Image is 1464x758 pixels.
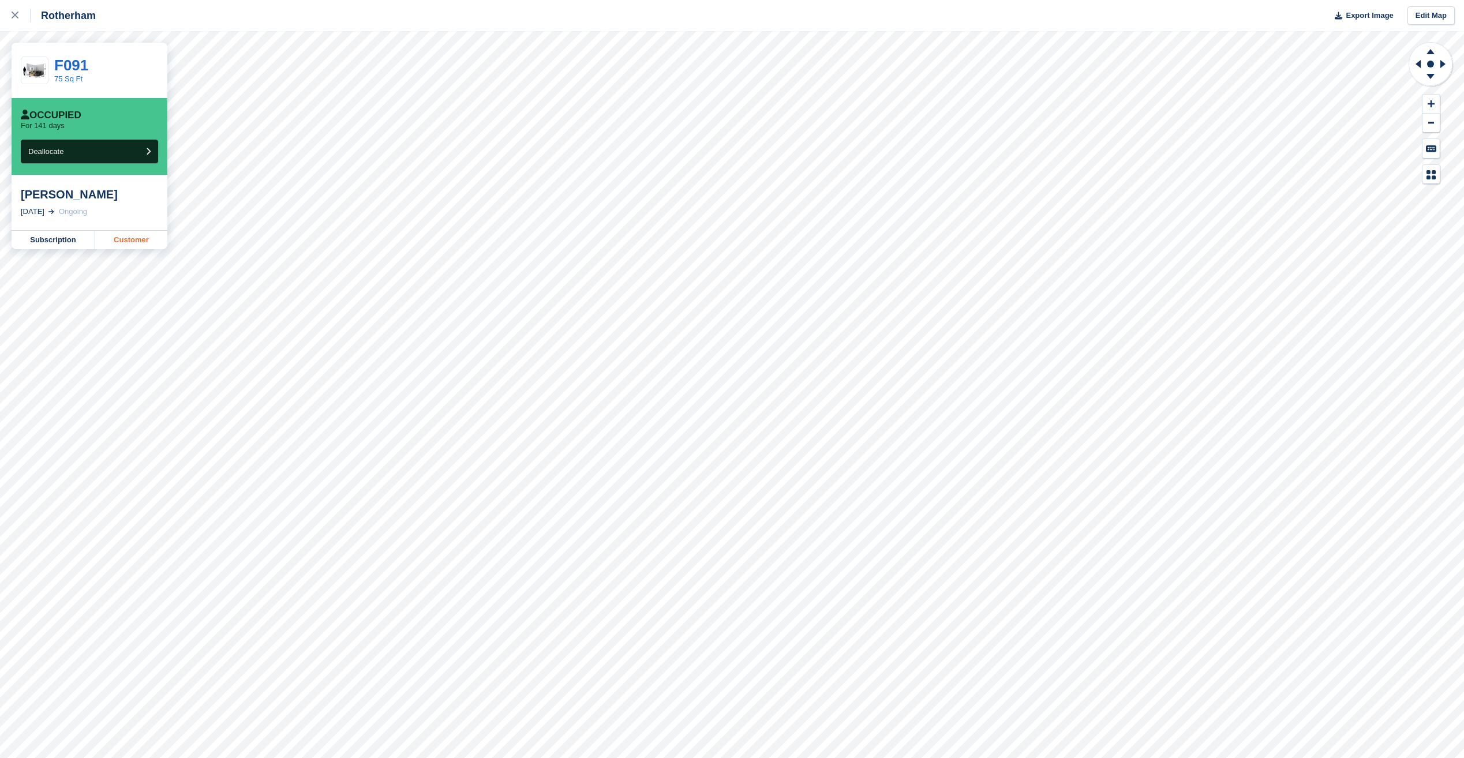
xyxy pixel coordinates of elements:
[21,140,158,163] button: Deallocate
[21,121,65,130] p: For 141 days
[1422,95,1440,114] button: Zoom In
[21,187,158,201] div: [PERSON_NAME]
[31,9,96,22] div: Rotherham
[21,206,44,217] div: [DATE]
[1328,6,1394,25] button: Export Image
[12,231,95,249] a: Subscription
[95,231,167,249] a: Customer
[59,206,87,217] div: Ongoing
[21,61,48,81] img: 75.jpg
[1407,6,1455,25] a: Edit Map
[28,147,63,156] span: Deallocate
[1422,114,1440,133] button: Zoom Out
[54,74,83,83] a: 75 Sq Ft
[1346,10,1393,21] span: Export Image
[1422,139,1440,158] button: Keyboard Shortcuts
[21,110,81,121] div: Occupied
[1422,165,1440,184] button: Map Legend
[48,209,54,214] img: arrow-right-light-icn-cde0832a797a2874e46488d9cf13f60e5c3a73dbe684e267c42b8395dfbc2abf.svg
[54,57,88,74] a: F091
